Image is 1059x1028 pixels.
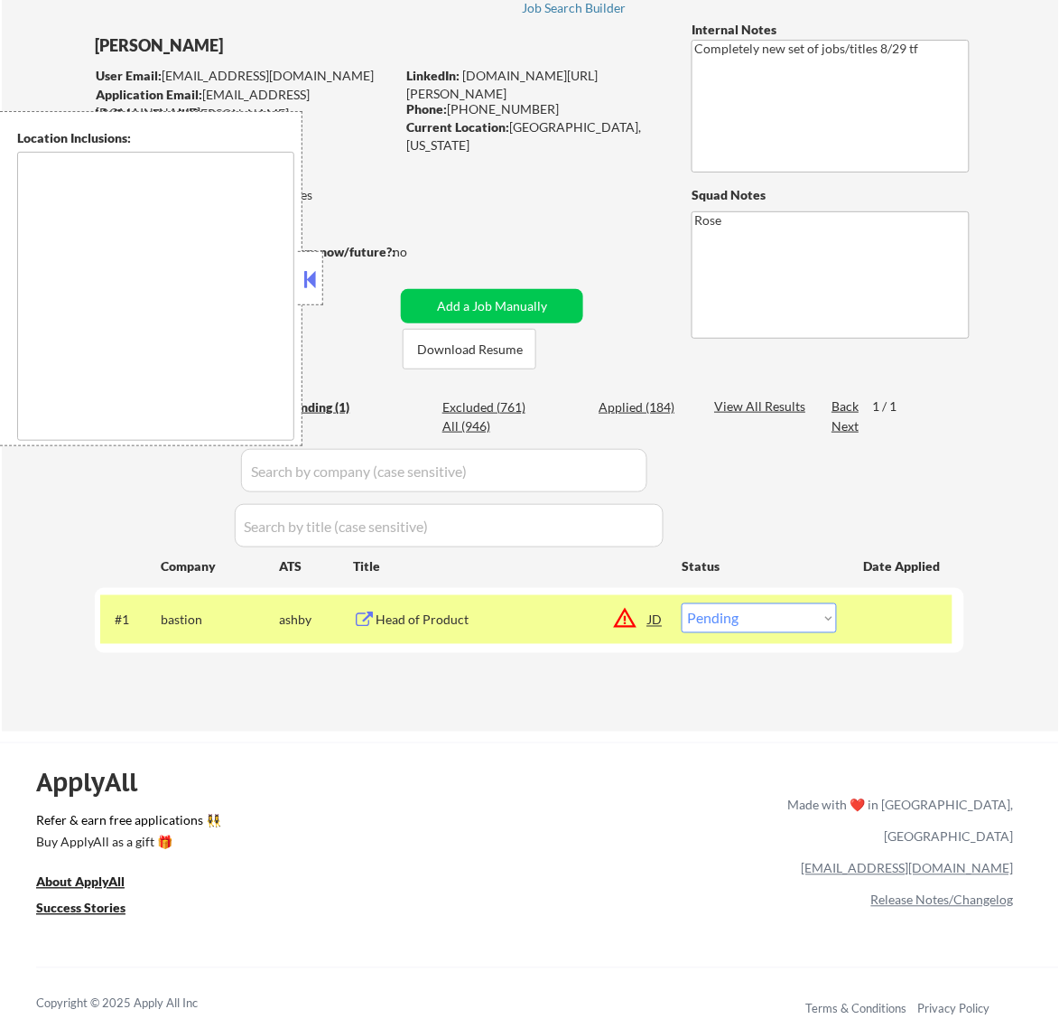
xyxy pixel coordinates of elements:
div: Back [831,397,860,416]
div: Internal Notes [692,21,970,39]
div: ashby [279,612,353,630]
div: Title [353,557,664,575]
div: Head of Product [376,612,648,630]
strong: Current Location: [406,119,509,135]
div: Date Applied [863,557,943,575]
button: warning_amber [612,606,637,631]
div: Excluded (761) [442,398,533,416]
div: Company [161,557,279,575]
div: no [393,243,444,261]
a: [DOMAIN_NAME][URL][PERSON_NAME] [406,68,598,101]
div: Made with ❤️ in [GEOGRAPHIC_DATA], [GEOGRAPHIC_DATA] [781,790,1014,853]
div: Copyright © 2025 Apply All Inc [36,995,244,1014]
div: bastion [161,612,279,630]
a: Success Stories [36,900,150,922]
a: Privacy Policy [918,1002,990,1016]
a: Job Search Builder [522,1,627,19]
div: ATS [279,557,353,575]
a: Release Notes/Changelog [871,892,1014,908]
div: [EMAIL_ADDRESS][DOMAIN_NAME] [96,86,395,121]
div: Next [831,417,860,435]
a: Buy ApplyAll as a gift 🎁 [36,834,217,856]
input: Search by company (case sensitive) [241,449,647,492]
div: All (946) [442,417,533,435]
div: #1 [115,612,146,630]
div: Buy ApplyAll as a gift 🎁 [36,836,217,849]
u: Success Stories [36,901,125,916]
u: About ApplyAll [36,874,125,890]
input: Search by title (case sensitive) [235,504,664,547]
strong: User Email: [96,68,162,83]
div: Status [682,549,837,582]
div: [PERSON_NAME][EMAIL_ADDRESS][PERSON_NAME][DOMAIN_NAME] [95,105,395,158]
strong: Phone: [406,101,447,117]
div: [PERSON_NAME] [95,34,466,57]
strong: Mailslurp Email: [95,106,189,121]
div: Squad Notes [692,186,970,204]
div: 1 / 1 [872,397,914,416]
div: View All Results [714,397,811,416]
div: Applied (184) [599,398,689,416]
div: Job Search Builder [522,2,627,14]
button: Add a Job Manually [401,289,583,323]
div: [GEOGRAPHIC_DATA], [US_STATE] [406,118,662,154]
a: [EMAIL_ADDRESS][DOMAIN_NAME] [802,861,1014,876]
a: About ApplyAll [36,874,150,896]
div: Location Inclusions: [17,129,295,147]
strong: LinkedIn: [406,68,460,83]
strong: Application Email: [96,87,202,102]
div: ApplyAll [36,768,158,799]
div: Pending (1) [285,398,376,416]
div: [PHONE_NUMBER] [406,100,662,118]
a: Refer & earn free applications 👯‍♀️ [36,815,411,834]
button: Download Resume [403,329,536,369]
div: [EMAIL_ADDRESS][DOMAIN_NAME] [96,67,395,85]
a: Terms & Conditions [806,1002,907,1016]
div: JD [646,603,664,636]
